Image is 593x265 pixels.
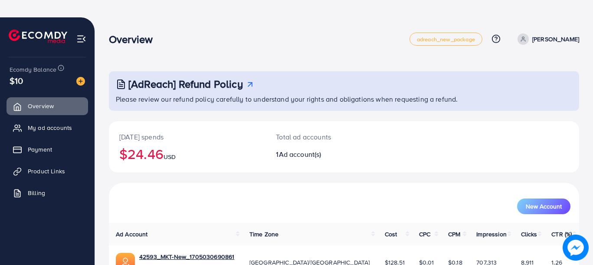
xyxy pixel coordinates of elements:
a: Billing [7,184,88,202]
a: 42593_MKT-New_1705030690861 [139,252,234,261]
span: Clicks [521,230,537,238]
p: [DATE] spends [119,132,255,142]
span: Payment [28,145,52,154]
a: My ad accounts [7,119,88,136]
span: CTR (%) [551,230,572,238]
span: Product Links [28,167,65,176]
span: Ad account(s) [279,149,321,159]
a: Product Links [7,162,88,180]
img: menu [76,34,86,44]
span: Billing [28,189,45,197]
span: USD [164,152,176,161]
button: New Account [517,199,570,214]
img: image [564,236,587,259]
a: adreach_new_package [410,33,482,46]
h2: $24.46 [119,146,255,162]
img: logo [9,30,67,43]
span: New Account [526,203,562,209]
span: CPM [448,230,460,238]
span: My ad accounts [28,123,72,132]
a: Overview [7,97,88,115]
span: Impression [476,230,507,238]
img: image [76,77,85,86]
span: CPC [419,230,430,238]
a: Payment [7,141,88,158]
span: Time Zone [249,230,278,238]
span: $10 [10,74,23,87]
span: Ad Account [116,230,148,238]
h2: 1 [276,150,373,159]
h3: [AdReach] Refund Policy [128,78,243,90]
span: adreach_new_package [417,36,475,42]
span: Overview [28,102,54,110]
h3: Overview [109,33,160,46]
p: Please review our refund policy carefully to understand your rights and obligations when requesti... [116,94,574,104]
p: Total ad accounts [276,132,373,142]
a: [PERSON_NAME] [514,33,579,45]
p: [PERSON_NAME] [532,34,579,44]
span: Ecomdy Balance [10,65,56,74]
span: Cost [385,230,397,238]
